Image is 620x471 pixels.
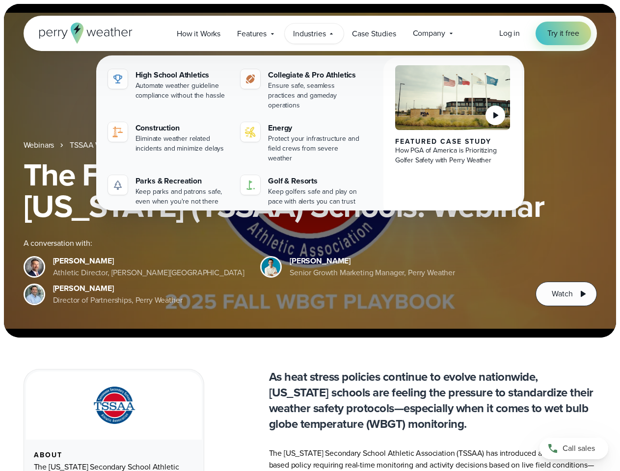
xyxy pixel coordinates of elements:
div: Golf & Resorts [268,175,362,187]
a: construction perry weather Construction Eliminate weather related incidents and minimize delays [104,118,233,157]
div: Featured Case Study [395,138,511,146]
img: highschool-icon.svg [112,73,124,85]
div: Energy [268,122,362,134]
img: construction perry weather [112,126,124,138]
a: How it Works [168,24,229,44]
span: Call sales [563,443,595,454]
div: Senior Growth Marketing Manager, Perry Weather [290,267,455,279]
span: Company [413,27,445,39]
div: [PERSON_NAME] [290,255,455,267]
nav: Breadcrumb [24,139,597,151]
a: Call sales [539,438,608,459]
img: proathletics-icon@2x-1.svg [244,73,256,85]
div: About [34,451,194,459]
img: Spencer Patton, Perry Weather [262,258,280,276]
div: Protect your infrastructure and field crews from severe weather [268,134,362,163]
div: How PGA of America is Prioritizing Golfer Safety with Perry Weather [395,146,511,165]
a: Webinars [24,139,54,151]
div: Athletic Director, [PERSON_NAME][GEOGRAPHIC_DATA] [53,267,245,279]
a: PGA of America, Frisco Campus Featured Case Study How PGA of America is Prioritizing Golfer Safet... [383,57,522,218]
a: Try it free [536,22,591,45]
div: Automate weather guideline compliance without the hassle [135,81,229,101]
div: [PERSON_NAME] [53,283,183,294]
span: Industries [293,28,325,40]
span: Features [237,28,267,40]
a: Collegiate & Pro Athletics Ensure safe, seamless practices and gameday operations [237,65,366,114]
div: Eliminate weather related incidents and minimize delays [135,134,229,154]
button: Watch [536,282,596,306]
a: High School Athletics Automate weather guideline compliance without the hassle [104,65,233,105]
a: TSSAA WBGT Fall Playbook [70,139,163,151]
span: How it Works [177,28,220,40]
div: [PERSON_NAME] [53,255,245,267]
a: Log in [499,27,520,39]
div: Parks & Recreation [135,175,229,187]
div: Collegiate & Pro Athletics [268,69,362,81]
div: Keep parks and patrons safe, even when you're not there [135,187,229,207]
a: Parks & Recreation Keep parks and patrons safe, even when you're not there [104,171,233,210]
div: Construction [135,122,229,134]
img: Brian Wyatt [25,258,44,276]
div: High School Athletics [135,69,229,81]
div: Keep golfers safe and play on pace with alerts you can trust [268,187,362,207]
img: golf-iconV2.svg [244,179,256,191]
a: Energy Protect your infrastructure and field crews from severe weather [237,118,366,167]
a: Golf & Resorts Keep golfers safe and play on pace with alerts you can trust [237,171,366,210]
p: As heat stress policies continue to evolve nationwide, [US_STATE] schools are feeling the pressur... [269,369,597,432]
span: Watch [552,288,572,300]
span: Case Studies [352,28,396,40]
img: Jeff Wood [25,285,44,304]
div: A conversation with: [24,237,520,249]
img: parks-icon-grey.svg [112,179,124,191]
div: Ensure safe, seamless practices and gameday operations [268,81,362,110]
img: TSSAA-Tennessee-Secondary-School-Athletic-Association.svg [81,383,147,428]
span: Try it free [547,27,579,39]
img: energy-icon@2x-1.svg [244,126,256,138]
div: Director of Partnerships, Perry Weather [53,294,183,306]
img: PGA of America, Frisco Campus [395,65,511,130]
h1: The Fall WBGT Playbook for [US_STATE] (TSSAA) Schools: Webinar [24,159,597,222]
a: Case Studies [344,24,404,44]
